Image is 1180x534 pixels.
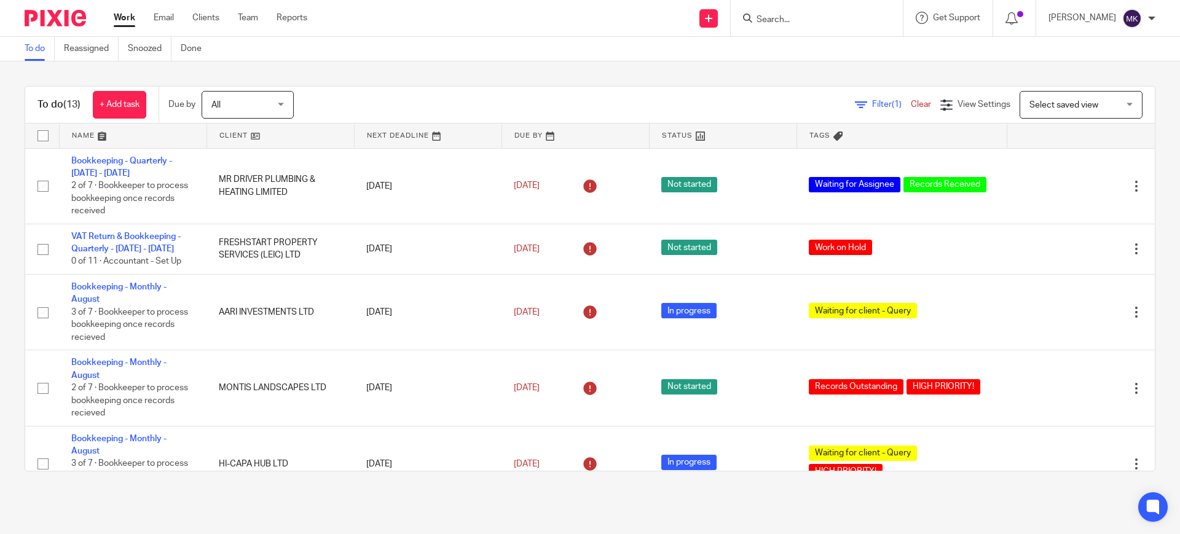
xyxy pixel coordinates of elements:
span: In progress [661,455,717,470]
span: Not started [661,177,717,192]
span: Records Outstanding [809,379,903,395]
span: [DATE] [514,181,540,190]
p: [PERSON_NAME] [1048,12,1116,24]
a: Bookkeeping - Quarterly - [DATE] - [DATE] [71,157,172,178]
td: [DATE] [354,426,502,501]
a: Email [154,12,174,24]
td: HI-CAPA HUB LTD [206,426,354,501]
span: View Settings [958,100,1010,109]
span: All [211,101,221,109]
span: Work on Hold [809,240,872,255]
img: Pixie [25,10,86,26]
span: (13) [63,100,81,109]
span: HIGH PRIORITY! [809,464,883,479]
span: 2 of 7 · Bookkeeper to process bookkeeping once records received [71,181,188,215]
td: [DATE] [354,350,502,426]
a: Reports [277,12,307,24]
span: In progress [661,303,717,318]
a: Clients [192,12,219,24]
span: Not started [661,240,717,255]
span: Tags [809,132,830,139]
span: Get Support [933,14,980,22]
a: Bookkeeping - Monthly - August [71,434,167,455]
td: [DATE] [354,148,502,224]
a: VAT Return & Bookkeeping - Quarterly - [DATE] - [DATE] [71,232,181,253]
a: To do [25,37,55,61]
span: Not started [661,379,717,395]
span: Filter [872,100,911,109]
a: Clear [911,100,931,109]
input: Search [755,15,866,26]
td: [DATE] [354,275,502,350]
span: Records Received [903,177,986,192]
td: MONTIS LANDSCAPES LTD [206,350,354,426]
span: [DATE] [514,245,540,253]
img: svg%3E [1122,9,1142,28]
span: 3 of 7 · Bookkeeper to process bookkeeping once records recieved [71,308,188,342]
span: [DATE] [514,460,540,468]
a: + Add task [93,91,146,119]
span: 3 of 7 · Bookkeeper to process bookkeeping once records recieved [71,460,188,493]
td: MR DRIVER PLUMBING & HEATING LIMITED [206,148,354,224]
span: Waiting for client - Query [809,446,917,461]
span: Waiting for client - Query [809,303,917,318]
span: (1) [892,100,902,109]
span: [DATE] [514,308,540,316]
h1: To do [37,98,81,111]
span: Waiting for Assignee [809,177,900,192]
a: Bookkeeping - Monthly - August [71,358,167,379]
a: Team [238,12,258,24]
span: [DATE] [514,383,540,392]
a: Done [181,37,211,61]
span: HIGH PRIORITY! [907,379,980,395]
span: Select saved view [1029,101,1098,109]
span: 2 of 7 · Bookkeeper to process bookkeeping once records recieved [71,383,188,417]
a: Snoozed [128,37,171,61]
span: 0 of 11 · Accountant - Set Up [71,257,181,266]
p: Due by [168,98,195,111]
td: AARI INVESTMENTS LTD [206,275,354,350]
a: Bookkeeping - Monthly - August [71,283,167,304]
td: FRESHSTART PROPERTY SERVICES (LEIC) LTD [206,224,354,274]
a: Work [114,12,135,24]
a: Reassigned [64,37,119,61]
td: [DATE] [354,224,502,274]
